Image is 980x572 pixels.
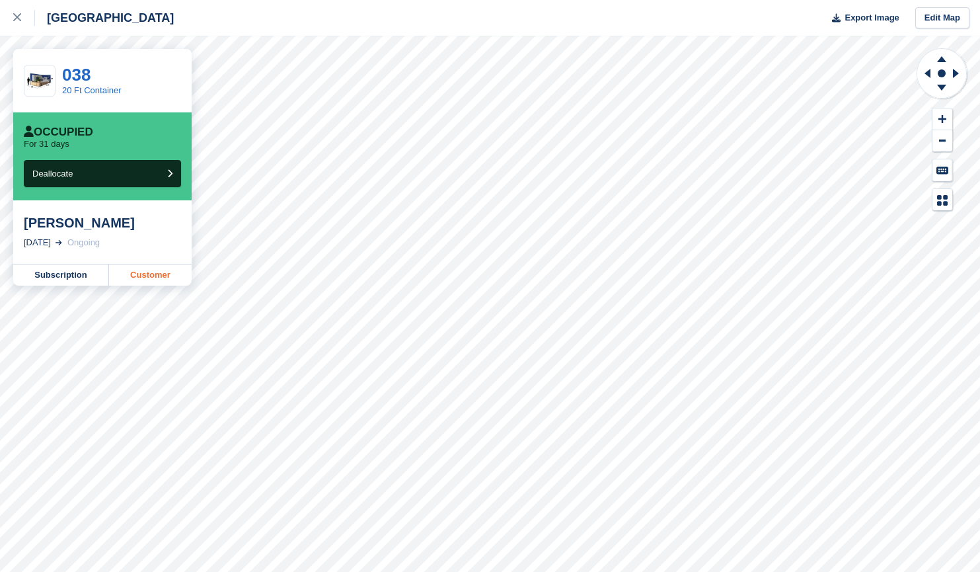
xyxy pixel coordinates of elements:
[62,85,122,95] a: 20 Ft Container
[24,126,93,139] div: Occupied
[109,265,192,286] a: Customer
[932,108,952,130] button: Zoom In
[62,65,91,85] a: 038
[932,130,952,152] button: Zoom Out
[35,10,174,26] div: [GEOGRAPHIC_DATA]
[67,236,100,249] div: Ongoing
[56,240,62,245] img: arrow-right-light-icn-cde0832a797a2874e46488d9cf13f60e5c3a73dbe684e267c42b8395dfbc2abf.svg
[24,215,181,231] div: [PERSON_NAME]
[845,11,899,24] span: Export Image
[824,7,899,29] button: Export Image
[915,7,969,29] a: Edit Map
[24,160,181,187] button: Deallocate
[932,159,952,181] button: Keyboard Shortcuts
[932,189,952,211] button: Map Legend
[13,265,109,286] a: Subscription
[32,169,73,179] span: Deallocate
[24,69,55,93] img: 20-ft-container%20(34).jpg
[24,236,51,249] div: [DATE]
[24,139,69,149] p: For 31 days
